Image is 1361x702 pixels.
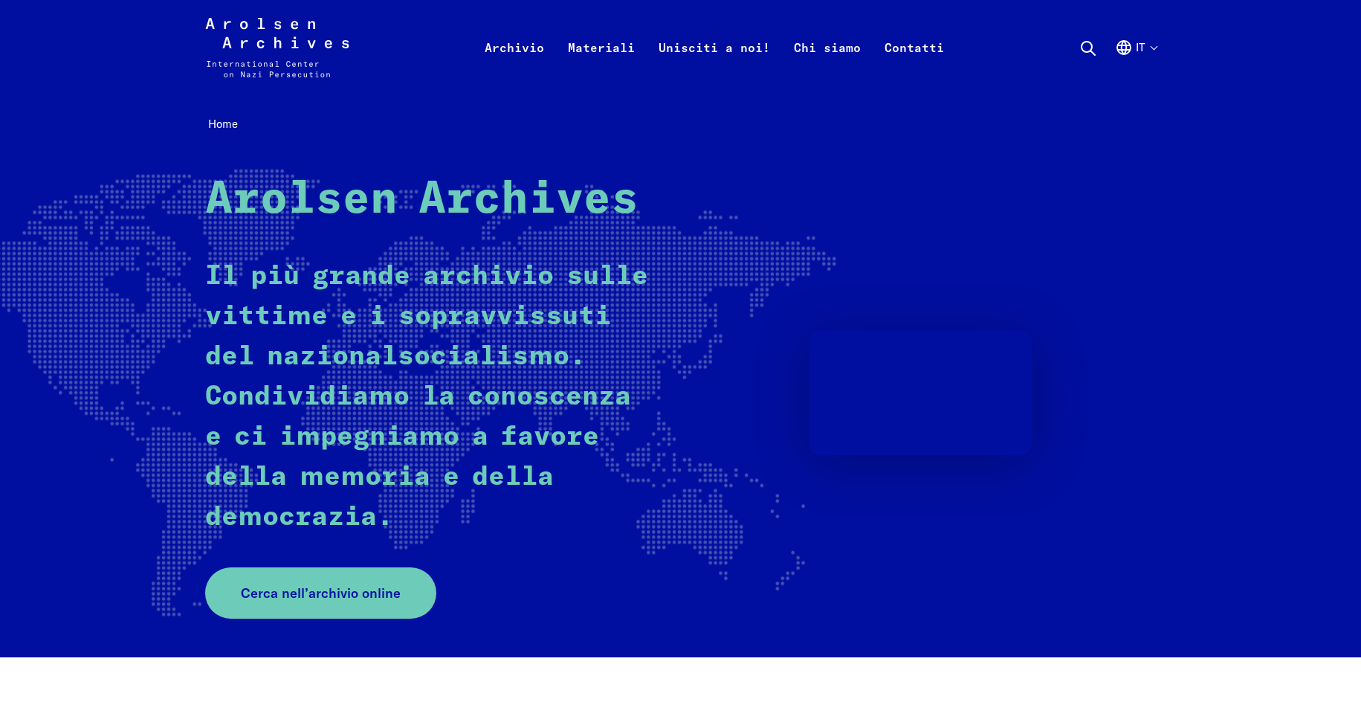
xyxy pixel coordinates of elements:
[556,36,647,95] a: Materiali
[782,36,873,95] a: Chi siamo
[241,583,401,603] span: Cerca nell’archivio online
[473,36,556,95] a: Archivio
[208,117,238,131] span: Home
[205,178,639,222] strong: Arolsen Archives
[205,257,655,538] p: Il più grande archivio sulle vittime e i sopravvissuti del nazionalsocialismo. Condividiamo la co...
[873,36,956,95] a: Contatti
[205,113,1157,136] nav: Breadcrumb
[647,36,782,95] a: Unisciti a noi!
[205,567,436,619] a: Cerca nell’archivio online
[1115,39,1157,92] button: Italiano, selezione lingua
[473,18,956,77] nav: Primaria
